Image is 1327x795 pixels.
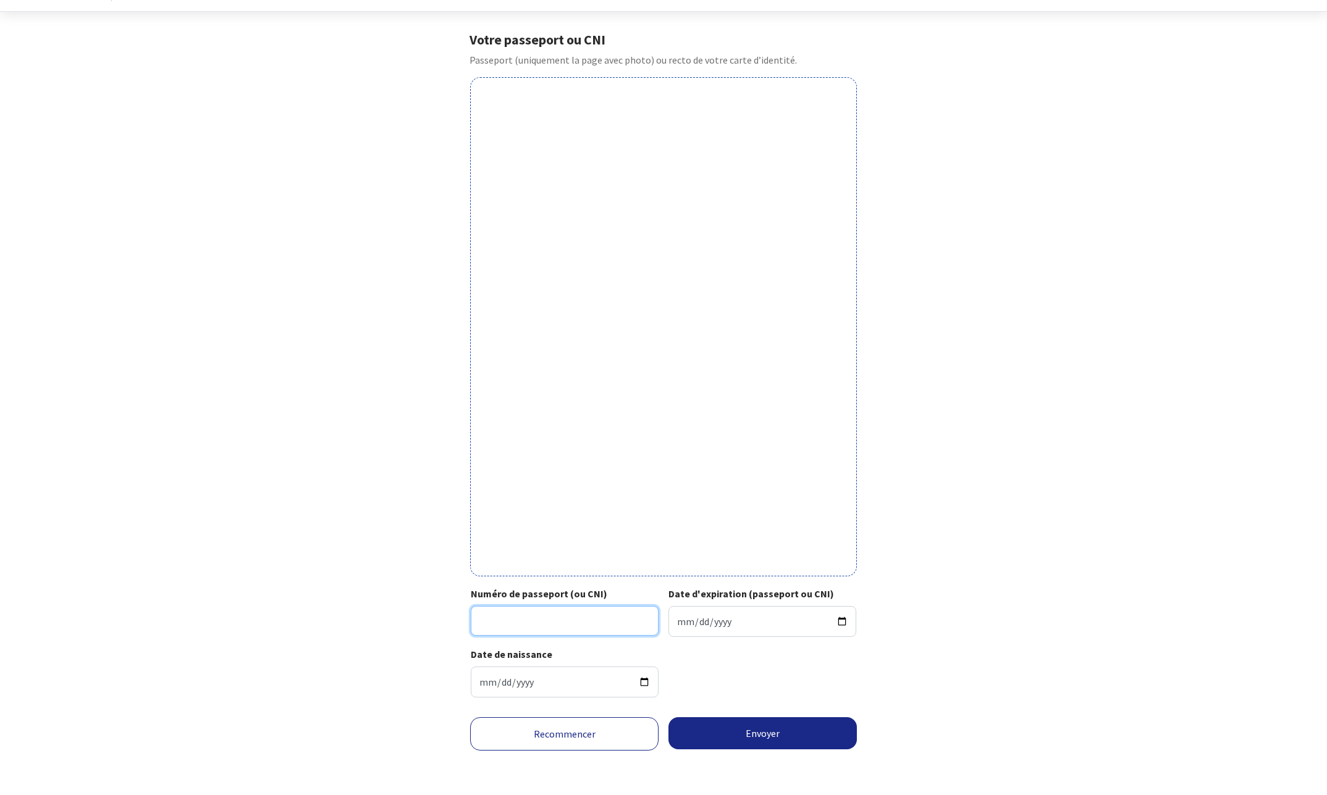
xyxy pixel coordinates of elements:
strong: Date d'expiration (passeport ou CNI) [668,587,834,600]
h1: Votre passeport ou CNI [470,32,857,48]
strong: Numéro de passeport (ou CNI) [471,587,607,600]
p: Passeport (uniquement la page avec photo) ou recto de votre carte d’identité. [470,53,857,67]
strong: Date de naissance [471,648,552,660]
button: Envoyer [668,717,857,749]
a: Recommencer [470,717,659,751]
